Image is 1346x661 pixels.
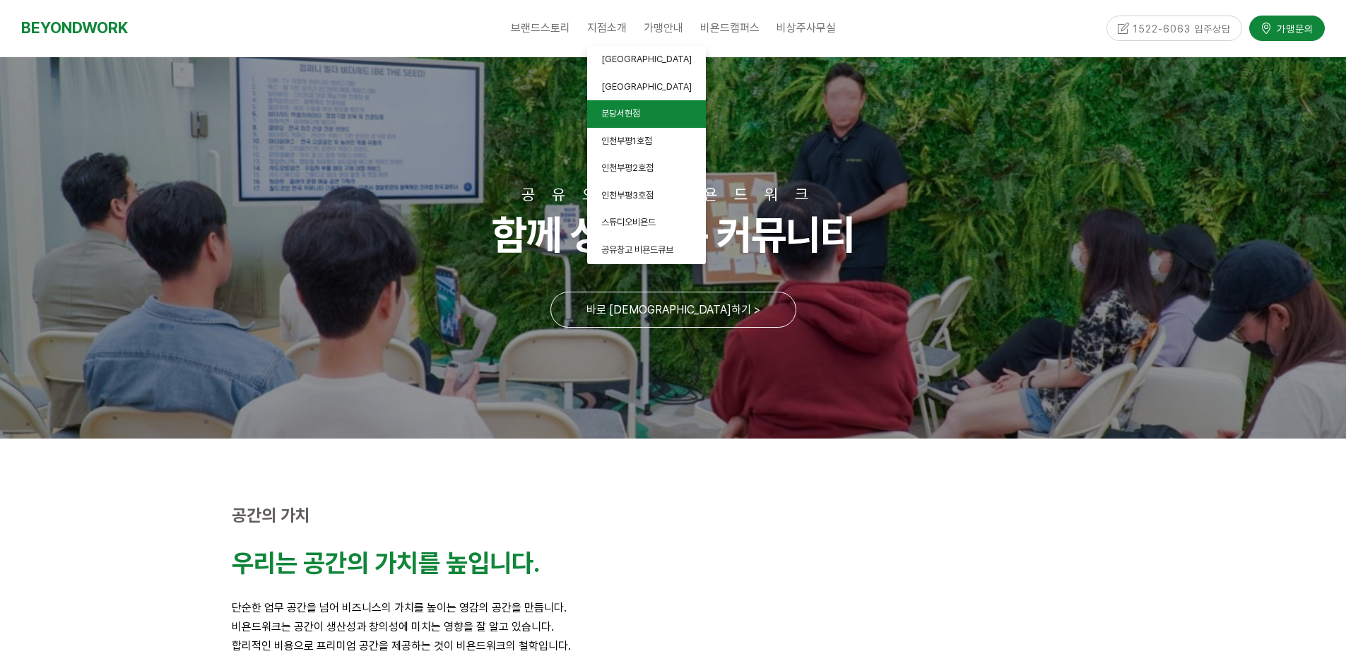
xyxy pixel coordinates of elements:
span: 인천부평1호점 [601,136,652,146]
p: 합리적인 비용으로 프리미엄 공간을 제공하는 것이 비욘드워크의 철학입니다. [232,636,1115,655]
span: [GEOGRAPHIC_DATA] [601,81,692,92]
span: 지점소개 [587,21,627,35]
span: 비욘드캠퍼스 [700,21,760,35]
a: [GEOGRAPHIC_DATA] [587,46,706,73]
a: 지점소개 [579,11,635,46]
a: 분당서현점 [587,100,706,128]
span: 분당서현점 [601,108,640,119]
span: 스튜디오비욘드 [601,217,656,227]
span: 인천부평3호점 [601,190,654,201]
p: 비욘드워크는 공간이 생산성과 창의성에 미치는 영향을 잘 알고 있습니다. [232,617,1115,636]
span: 인천부평2호점 [601,162,654,173]
a: [GEOGRAPHIC_DATA] [587,73,706,101]
span: 비상주사무실 [777,21,836,35]
span: 가맹문의 [1273,21,1313,35]
a: 브랜드스토리 [502,11,579,46]
a: BEYONDWORK [21,15,128,41]
a: 가맹문의 [1249,16,1325,40]
a: 인천부평1호점 [587,128,706,155]
span: [GEOGRAPHIC_DATA] [601,54,692,64]
span: 공유창고 비욘드큐브 [601,244,673,255]
a: 인천부평3호점 [587,182,706,210]
a: 비욘드캠퍼스 [692,11,768,46]
span: 브랜드스토리 [511,21,570,35]
a: 스튜디오비욘드 [587,209,706,237]
span: 가맹안내 [644,21,683,35]
a: 가맹안내 [635,11,692,46]
strong: 우리는 공간의 가치를 높입니다. [232,548,540,578]
a: 비상주사무실 [768,11,844,46]
a: 인천부평2호점 [587,155,706,182]
strong: 공간의 가치 [232,505,310,525]
p: 단순한 업무 공간을 넘어 비즈니스의 가치를 높이는 영감의 공간을 만듭니다. [232,598,1115,617]
a: 공유창고 비욘드큐브 [587,237,706,264]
